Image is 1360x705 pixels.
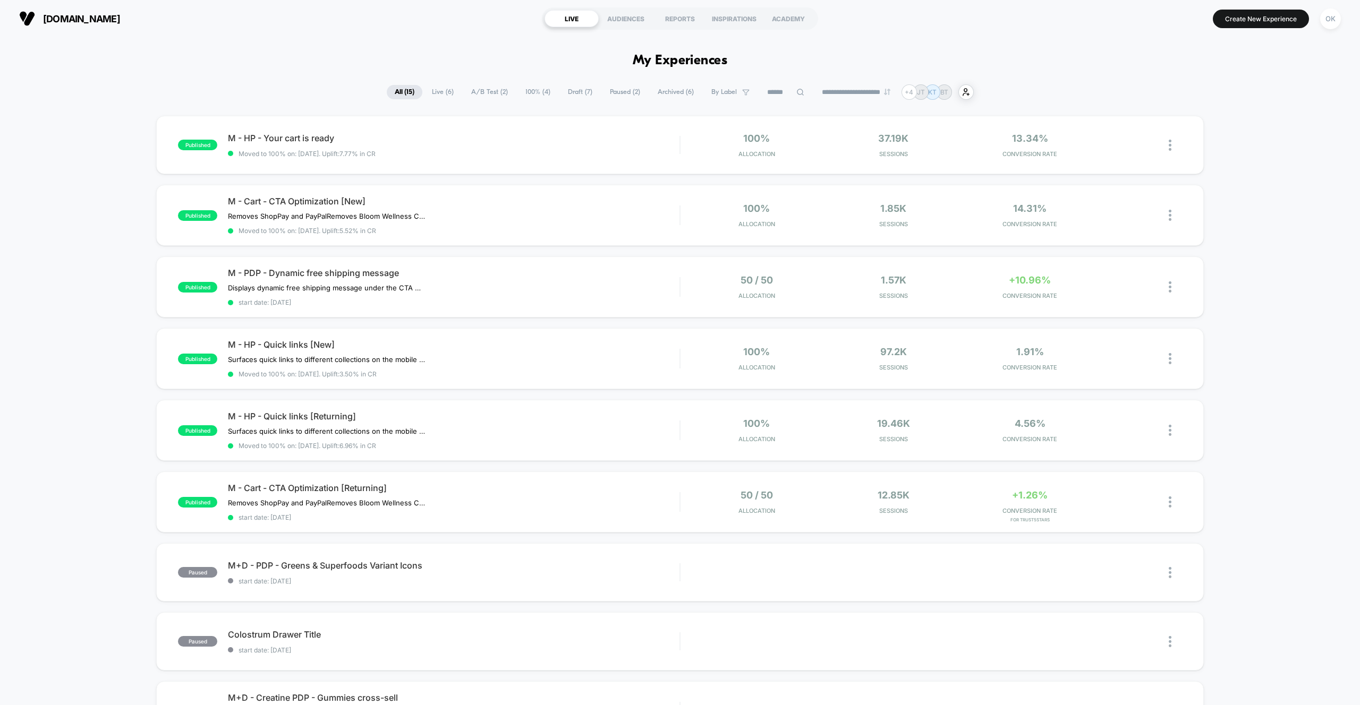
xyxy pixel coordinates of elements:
[917,88,925,96] p: JT
[228,692,679,703] span: M+D - Creatine PDP - Gummies cross-sell
[517,85,558,99] span: 100% ( 4 )
[884,89,890,95] img: end
[239,150,376,158] span: Moved to 100% on: [DATE] . Uplift: 7.77% in CR
[964,292,1095,299] span: CONVERSION RATE
[239,227,376,235] span: Moved to 100% on: [DATE] . Uplift: 5.52% in CR
[633,53,728,68] h1: My Experiences
[707,10,761,27] div: INSPIRATIONS
[228,560,679,571] span: M+D - PDP - Greens & Superfoods Variant Icons
[1009,274,1051,286] span: +10.96%
[964,364,1095,371] span: CONVERSION RATE
[602,85,648,99] span: Paused ( 2 )
[738,150,775,158] span: Allocation
[178,140,217,150] span: published
[228,339,679,350] span: M - HP - Quick links [New]
[228,268,679,278] span: M - PDP - Dynamic free shipping message
[228,427,425,435] span: Surfaces quick links to different collections on the mobile homepage
[228,629,679,640] span: Colostrum Drawer Title
[928,88,937,96] p: KT
[228,133,679,143] span: M - HP - Your cart is ready
[228,483,679,493] span: M - Cart - CTA Optimization [Returning]
[878,489,909,501] span: 12.85k
[387,85,422,99] span: All ( 15 )
[878,133,908,144] span: 37.19k
[228,577,679,585] span: start date: [DATE]
[877,418,910,429] span: 19.46k
[239,442,376,450] span: Moved to 100% on: [DATE] . Uplift: 6.96% in CR
[19,11,35,27] img: Visually logo
[228,498,425,507] span: Removes ShopPay and PayPalRemoves Bloom Wellness Club﻿Increases CTA font sizeAdds padding to move...
[228,212,425,220] span: Removes ShopPay and PayPalRemoves Bloom Wellness Club﻿Increases CTA font sizeAdds padding to move...
[463,85,516,99] span: A/B Test ( 2 )
[228,298,679,306] span: start date: [DATE]
[902,84,917,100] div: + 4
[964,150,1095,158] span: CONVERSION RATE
[741,274,773,286] span: 50 / 50
[653,10,707,27] div: REPORTS
[1012,133,1048,144] span: 13.34%
[424,85,462,99] span: Live ( 6 )
[940,88,948,96] p: BT
[178,497,217,508] span: published
[228,283,425,292] span: Displays dynamic free shipping message under the CTA when the cart is over $30 (US only)
[178,354,217,364] span: published
[828,292,959,299] span: Sessions
[1015,418,1045,429] span: 4.56%
[228,513,679,521] span: start date: [DATE]
[1213,10,1309,28] button: Create New Experience
[738,435,775,443] span: Allocation
[743,346,770,357] span: 100%
[1013,203,1047,214] span: 14.31%
[1012,489,1048,501] span: +1.26%
[738,364,775,371] span: Allocation
[738,292,775,299] span: Allocation
[228,411,679,422] span: M - HP - Quick links [Returning]
[1317,8,1344,30] button: OK
[178,636,217,647] span: paused
[178,567,217,578] span: paused
[828,364,959,371] span: Sessions
[828,220,959,228] span: Sessions
[560,85,600,99] span: Draft ( 7 )
[16,10,123,27] button: [DOMAIN_NAME]
[178,425,217,436] span: published
[880,346,907,357] span: 97.2k
[1169,567,1171,578] img: close
[738,220,775,228] span: Allocation
[599,10,653,27] div: AUDIENCES
[228,196,679,207] span: M - Cart - CTA Optimization [New]
[178,210,217,221] span: published
[738,507,775,514] span: Allocation
[828,507,959,514] span: Sessions
[1169,353,1171,364] img: close
[545,10,599,27] div: LIVE
[741,489,773,501] span: 50 / 50
[1169,140,1171,151] img: close
[1169,496,1171,508] img: close
[1169,636,1171,647] img: close
[761,10,815,27] div: ACADEMY
[1320,8,1341,29] div: OK
[964,517,1095,522] span: for Trust5Stars
[1169,425,1171,436] img: close
[178,282,217,293] span: published
[743,418,770,429] span: 100%
[1016,346,1044,357] span: 1.91%
[1169,281,1171,293] img: close
[711,88,737,96] span: By Label
[880,203,906,214] span: 1.85k
[228,355,425,364] span: Surfaces quick links to different collections on the mobile homepage﻿ for new users
[1169,210,1171,221] img: close
[964,435,1095,443] span: CONVERSION RATE
[964,220,1095,228] span: CONVERSION RATE
[828,435,959,443] span: Sessions
[964,507,1095,514] span: CONVERSION RATE
[743,203,770,214] span: 100%
[43,13,120,24] span: [DOMAIN_NAME]
[881,274,906,286] span: 1.57k
[743,133,770,144] span: 100%
[228,646,679,654] span: start date: [DATE]
[239,370,377,378] span: Moved to 100% on: [DATE] . Uplift: 3.50% in CR
[828,150,959,158] span: Sessions
[650,85,702,99] span: Archived ( 6 )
